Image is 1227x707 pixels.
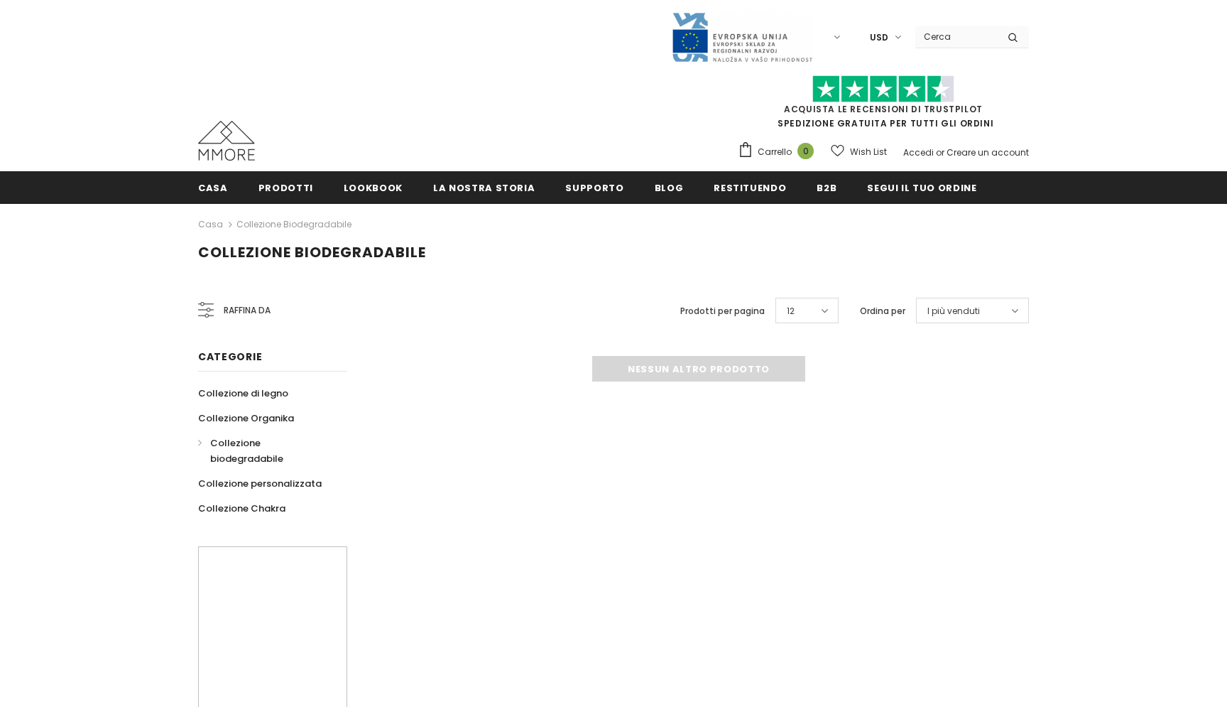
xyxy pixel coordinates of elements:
[565,181,623,195] span: supporto
[797,143,814,159] span: 0
[198,216,223,233] a: Casa
[927,304,980,318] span: I più venduti
[198,387,288,400] span: Collezione di legno
[870,31,888,45] span: USD
[738,141,821,163] a: Carrello 0
[198,471,322,496] a: Collezione personalizzata
[344,181,403,195] span: Lookbook
[344,171,403,203] a: Lookbook
[433,171,535,203] a: La nostra storia
[850,145,887,159] span: Wish List
[915,26,997,47] input: Search Site
[565,171,623,203] a: supporto
[812,75,954,103] img: Fidati di Pilot Stars
[655,181,684,195] span: Blog
[198,411,294,425] span: Collezione Organika
[680,304,765,318] label: Prodotti per pagina
[784,103,983,115] a: Acquista le recensioni di TrustPilot
[198,350,262,364] span: Categorie
[198,477,322,490] span: Collezione personalizzata
[714,181,786,195] span: Restituendo
[198,181,228,195] span: Casa
[903,146,934,158] a: Accedi
[655,171,684,203] a: Blog
[198,431,332,471] a: Collezione biodegradabile
[224,303,271,318] span: Raffina da
[817,171,836,203] a: B2B
[198,502,285,515] span: Collezione Chakra
[198,171,228,203] a: Casa
[210,436,283,465] span: Collezione biodegradabile
[738,82,1029,129] span: SPEDIZIONE GRATUITA PER TUTTI GLI ORDINI
[831,139,887,164] a: Wish List
[198,242,426,262] span: Collezione biodegradabile
[198,406,294,431] a: Collezione Organika
[258,171,313,203] a: Prodotti
[867,171,976,203] a: Segui il tuo ordine
[817,181,836,195] span: B2B
[258,181,313,195] span: Prodotti
[198,381,288,406] a: Collezione di legno
[860,304,905,318] label: Ordina per
[236,218,351,230] a: Collezione biodegradabile
[671,11,813,63] img: Javni Razpis
[714,171,786,203] a: Restituendo
[787,304,795,318] span: 12
[198,496,285,521] a: Collezione Chakra
[867,181,976,195] span: Segui il tuo ordine
[671,31,813,43] a: Javni Razpis
[758,145,792,159] span: Carrello
[947,146,1029,158] a: Creare un account
[433,181,535,195] span: La nostra storia
[936,146,944,158] span: or
[198,121,255,161] img: Casi MMORE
